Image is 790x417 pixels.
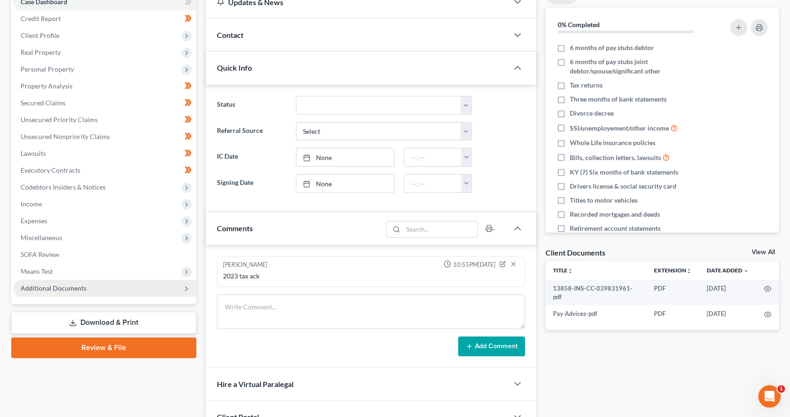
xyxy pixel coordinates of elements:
[13,95,196,111] a: Secured Claims
[570,95,667,104] span: Three months of bank statements
[21,82,72,90] span: Property Analysis
[458,337,525,356] button: Add Comment
[296,175,394,192] a: None
[296,148,394,166] a: None
[686,268,692,274] i: unfold_more
[558,21,600,29] strong: 0% Completed
[758,385,781,408] iframe: Intercom live chat
[752,249,775,256] a: View All
[21,65,74,73] span: Personal Property
[223,260,267,270] div: [PERSON_NAME]
[546,305,646,322] td: Pay Advices-pdf
[13,145,196,162] a: Lawsuits
[13,111,196,128] a: Unsecured Priority Claims
[21,15,61,22] span: Credit Report
[13,10,196,27] a: Credit Report
[13,78,196,95] a: Property Analysis
[403,221,477,237] input: Search...
[570,138,655,147] span: Whole Life insurance policies
[553,267,573,274] a: Titleunfold_more
[212,96,292,115] label: Status
[546,248,605,257] div: Client Documents
[570,124,669,133] span: SSI/unemployement/other income
[570,80,603,90] span: Tax returns
[212,174,292,193] label: Signing Date
[646,305,699,322] td: PDF
[11,312,196,334] a: Download & Print
[570,224,661,233] span: Retirement account statements
[21,149,46,157] span: Lawsuits
[654,267,692,274] a: Extensionunfold_more
[217,63,252,72] span: Quick Info
[217,30,244,39] span: Contact
[570,43,654,52] span: 6 months of pay stubs debtor
[404,148,461,166] input: -- : --
[570,109,614,118] span: Divorce decree
[13,246,196,263] a: SOFA Review
[707,267,749,274] a: Date Added expand_more
[21,284,86,292] span: Additional Documents
[21,234,62,241] span: Miscellaneous
[217,380,294,388] span: Hire a Virtual Paralegal
[570,153,661,162] span: Bills, collection letters, lawsuits
[223,271,519,281] div: 2023 tax ack
[699,280,756,306] td: [DATE]
[21,217,47,225] span: Expenses
[21,31,59,39] span: Client Profile
[21,183,106,191] span: Codebtors Insiders & Notices
[217,224,253,233] span: Comments
[21,267,53,275] span: Means Test
[21,48,61,56] span: Real Property
[212,148,292,167] label: IC Date
[11,337,196,358] a: Review & File
[699,305,756,322] td: [DATE]
[567,268,573,274] i: unfold_more
[546,280,646,306] td: 13858-INS-CC-039831961-pdf
[21,116,98,124] span: Unsecured Priority Claims
[646,280,699,306] td: PDF
[21,200,42,208] span: Income
[570,182,676,191] span: Drivers license & social security card
[453,260,496,269] span: 10:55PM[DATE]
[13,162,196,179] a: Executory Contracts
[21,250,59,258] span: SOFA Review
[212,122,292,141] label: Referral Source
[777,385,785,393] span: 1
[21,132,110,140] span: Unsecured Nonpriority Claims
[570,210,660,219] span: Recorded mortgages and deeds
[570,57,713,76] span: 6 months of pay stubs joint debtor/spouse/significant other
[404,175,461,192] input: -- : --
[570,168,678,177] span: KY (7) Six months of bank statements
[21,166,80,174] span: Executory Contracts
[743,268,749,274] i: expand_more
[570,196,638,205] span: Titles to motor vehicles
[21,99,65,107] span: Secured Claims
[13,128,196,145] a: Unsecured Nonpriority Claims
